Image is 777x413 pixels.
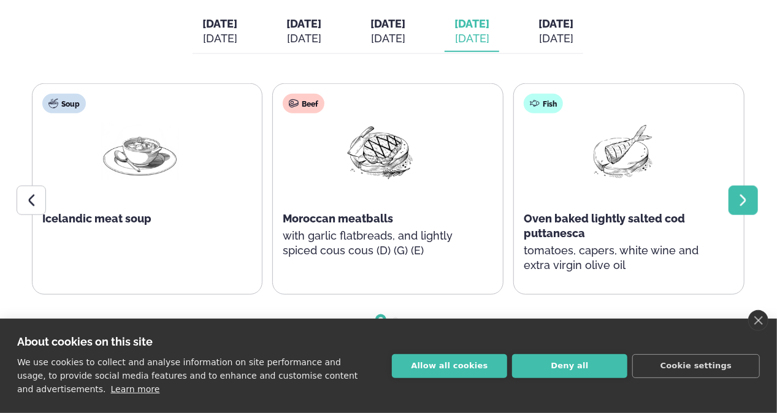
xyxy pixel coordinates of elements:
button: Cookie settings [632,354,760,378]
strong: About cookies on this site [17,335,153,348]
button: [DATE] [DATE] [361,12,415,52]
span: [DATE] [370,17,405,30]
button: [DATE] [DATE] [445,12,499,52]
img: Beef-Meat.png [341,123,419,180]
img: Fish.png [582,123,660,180]
div: Fish [524,94,563,113]
a: close [748,310,768,331]
button: [DATE] [DATE] [277,12,331,52]
p: with garlic flatbreads, and lightly spiced cous cous (D) (G) (E) [283,229,478,258]
p: tomatoes, capers, white wine and extra virgin olive oil [524,243,719,273]
span: Moroccan meatballs [283,212,393,225]
div: [DATE] [454,31,489,46]
span: Icelandic meat soup [42,212,151,225]
div: [DATE] [538,31,573,46]
span: [DATE] [538,17,573,30]
span: Go to slide 1 [378,317,383,322]
span: Go to slide 2 [393,317,398,322]
img: soup.svg [48,99,58,108]
div: Beef [283,94,324,113]
span: Oven baked lightly salted cod puttanesca [524,212,685,240]
img: beef.svg [289,99,299,108]
div: [DATE] [202,31,237,46]
div: [DATE] [370,31,405,46]
span: [DATE] [454,17,489,30]
div: Soup [42,94,86,113]
button: [DATE] [DATE] [529,12,583,52]
button: [DATE] [DATE] [193,12,247,52]
button: Allow all cookies [392,354,507,378]
button: Deny all [512,354,627,378]
p: We use cookies to collect and analyse information on site performance and usage, to provide socia... [17,357,358,394]
span: [DATE] [286,17,321,30]
a: Learn more [111,384,160,394]
img: Soup.png [101,123,179,180]
span: [DATE] [202,17,237,31]
div: [DATE] [286,31,321,46]
img: fish.svg [530,99,540,108]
